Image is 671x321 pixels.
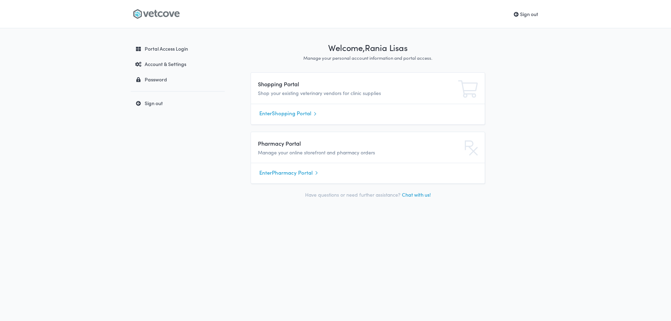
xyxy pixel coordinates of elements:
[251,191,485,199] p: Have questions or need further assistance?
[251,42,485,53] h1: Welcome, Rania Lisas
[131,97,225,109] a: Sign out
[258,149,404,156] p: Manage your online storefront and pharmacy orders
[258,139,404,147] h4: Pharmacy Portal
[131,73,225,86] a: Password
[131,58,225,70] a: Account & Settings
[251,55,485,61] p: Manage your personal account information and portal access.
[259,167,476,178] a: EnterPharmacy Portal
[402,191,431,198] a: Chat with us!
[132,100,221,107] div: Sign out
[514,10,538,17] a: Sign out
[132,45,221,52] div: Portal Access Login
[259,108,476,119] a: EnterShopping Portal
[131,42,225,55] a: Portal Access Login
[258,80,404,88] h4: Shopping Portal
[132,60,221,67] div: Account & Settings
[258,89,404,97] p: Shop your existing veterinary vendors for clinic supplies
[132,76,221,83] div: Password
